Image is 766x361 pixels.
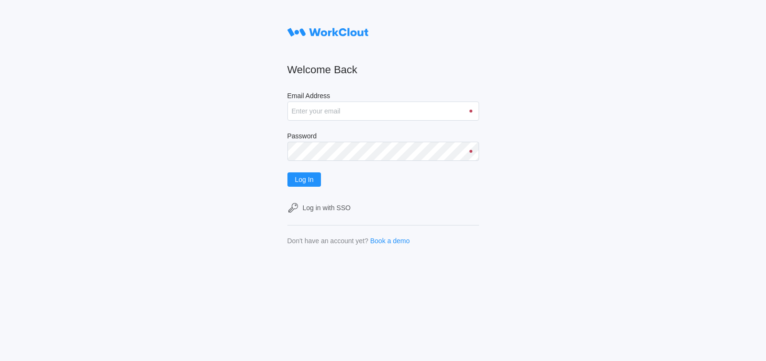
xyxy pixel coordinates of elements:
input: Enter your email [287,102,479,121]
label: Email Address [287,92,479,102]
div: Log in with SSO [303,204,351,212]
a: Log in with SSO [287,202,479,214]
button: Log In [287,172,321,187]
a: Book a demo [370,237,410,245]
span: Log In [295,176,314,183]
h2: Welcome Back [287,63,479,77]
div: Don't have an account yet? [287,237,368,245]
label: Password [287,132,479,142]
